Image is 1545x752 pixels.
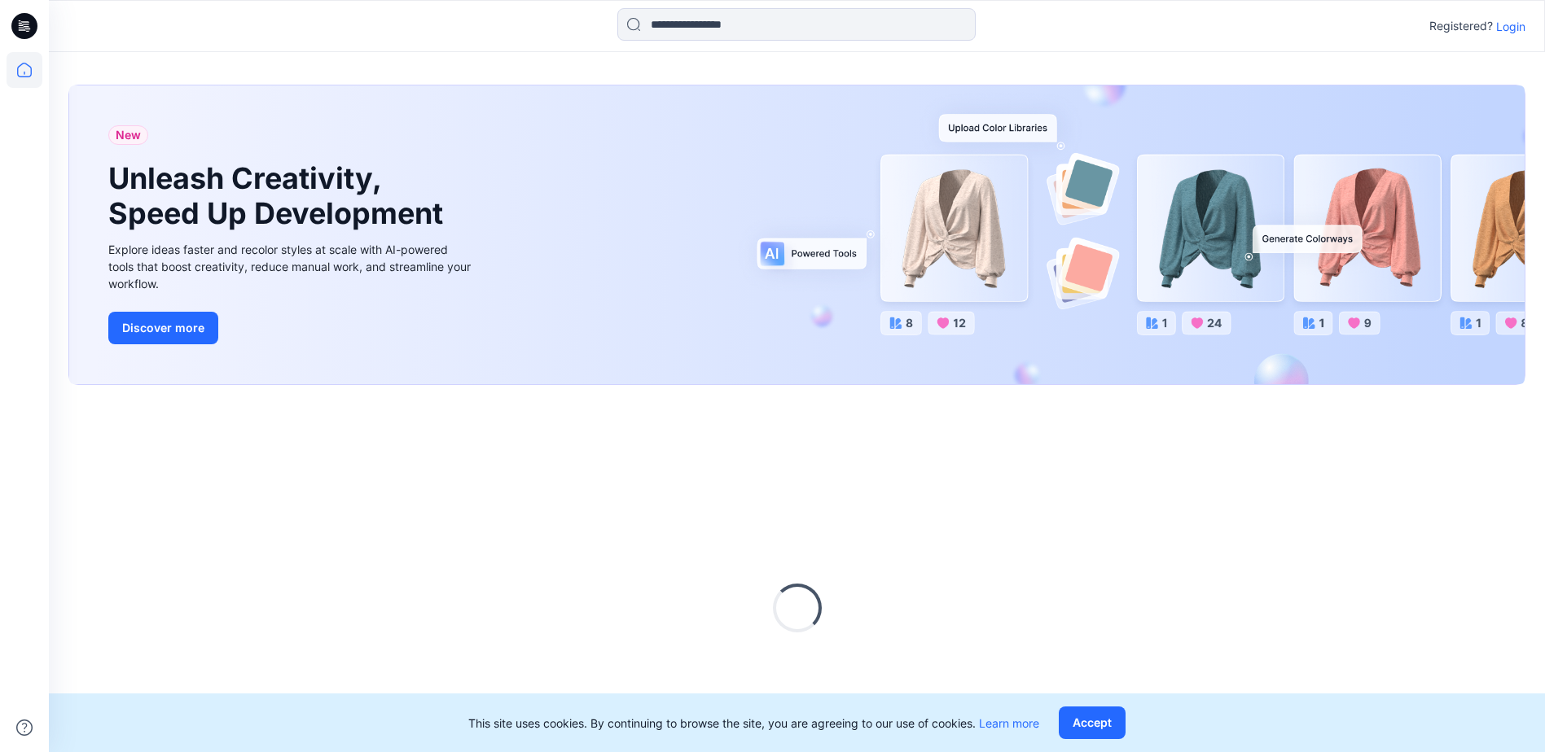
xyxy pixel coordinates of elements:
p: This site uses cookies. By continuing to browse the site, you are agreeing to our use of cookies. [468,715,1039,732]
p: Login [1496,18,1525,35]
a: Learn more [979,716,1039,730]
a: Discover more [108,312,475,344]
h1: Unleash Creativity, Speed Up Development [108,161,450,231]
button: Accept [1059,706,1126,739]
span: New [116,125,141,145]
p: Registered? [1429,16,1493,36]
div: Explore ideas faster and recolor styles at scale with AI-powered tools that boost creativity, red... [108,241,475,292]
button: Discover more [108,312,218,344]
